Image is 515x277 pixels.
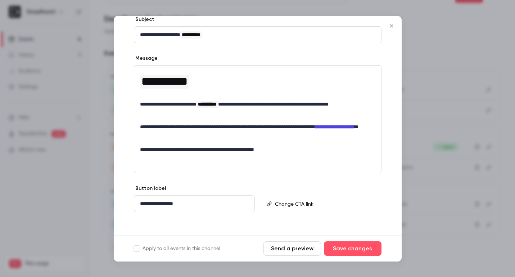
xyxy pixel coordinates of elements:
label: Message [134,55,158,62]
div: editor [272,196,381,212]
button: Save changes [324,241,381,256]
div: editor [134,196,254,212]
button: Send a preview [263,241,321,256]
label: Button label [134,185,166,192]
label: Subject [134,16,154,23]
div: editor [134,27,381,43]
label: Apply to all events in this channel [134,245,220,252]
div: editor [134,66,381,158]
button: Close [384,19,399,33]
